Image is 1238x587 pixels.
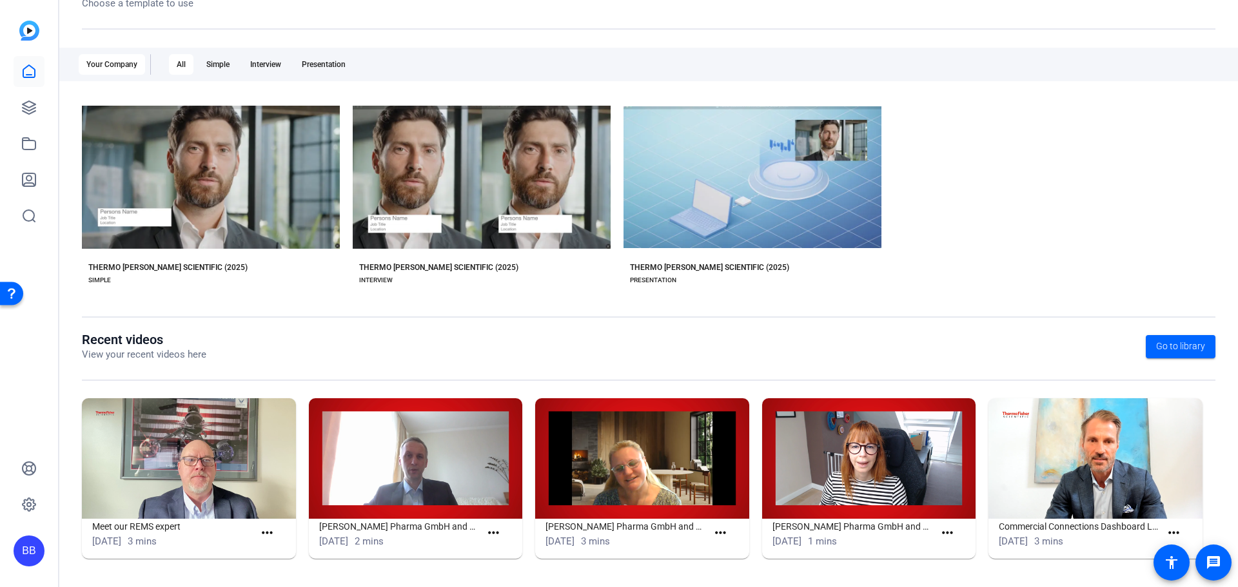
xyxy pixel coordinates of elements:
[19,21,39,41] img: blue-gradient.svg
[988,398,1203,519] img: Commercial Connections Dashboard Launch
[309,398,523,519] img: Dr. Falk Pharma GmbH and PPD: Volodymyr Gonchar
[808,535,837,547] span: 1 mins
[545,535,575,547] span: [DATE]
[92,535,121,547] span: [DATE]
[545,519,707,534] h1: [PERSON_NAME] Pharma GmbH and PPD: [PERSON_NAME]
[128,535,157,547] span: 3 mins
[88,275,111,285] div: SIMPLE
[359,275,393,285] div: INTERVIEW
[1164,555,1179,570] mat-icon: accessibility
[581,535,610,547] span: 3 mins
[772,519,934,534] h1: [PERSON_NAME] Pharma GmbH and PPD: [PERSON_NAME]
[630,262,789,273] div: THERMO [PERSON_NAME] SCIENTIFIC (2025)
[355,535,384,547] span: 2 mins
[294,54,353,75] div: Presentation
[630,275,676,285] div: PRESENTATION
[259,525,275,541] mat-icon: more_horiz
[999,519,1161,534] h1: Commercial Connections Dashboard Launch
[319,535,348,547] span: [DATE]
[169,54,193,75] div: All
[359,262,518,273] div: THERMO [PERSON_NAME] SCIENTIFIC (2025)
[79,54,145,75] div: Your Company
[535,398,749,519] img: Dr. Falk Pharma GmbH and PPD: Christy McAllister
[1146,335,1215,358] a: Go to library
[82,347,206,362] p: View your recent videos here
[88,262,248,273] div: THERMO [PERSON_NAME] SCIENTIFIC (2025)
[92,519,254,534] h1: Meet our REMS expert
[199,54,237,75] div: Simple
[82,398,296,519] img: Meet our REMS expert
[486,525,502,541] mat-icon: more_horiz
[14,535,44,566] div: BB
[1156,340,1205,353] span: Go to library
[762,398,976,519] img: Dr. Falk Pharma GmbH and PPD: Isabella Facchini
[939,525,956,541] mat-icon: more_horiz
[82,332,206,347] h1: Recent videos
[319,519,481,534] h1: [PERSON_NAME] Pharma GmbH and PPD: [PERSON_NAME]
[712,525,729,541] mat-icon: more_horiz
[1034,535,1063,547] span: 3 mins
[772,535,801,547] span: [DATE]
[1206,555,1221,570] mat-icon: message
[1166,525,1182,541] mat-icon: more_horiz
[242,54,289,75] div: Interview
[999,535,1028,547] span: [DATE]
